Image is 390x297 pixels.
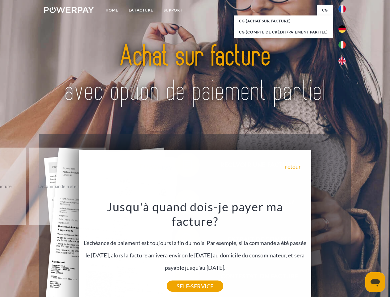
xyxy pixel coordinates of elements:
[234,27,333,38] a: CG (Compte de crédit/paiement partiel)
[33,182,102,190] div: La commande a été renvoyée
[285,164,301,169] a: retour
[44,7,94,13] img: logo-powerpay-white.svg
[82,199,308,229] h3: Jusqu'à quand dois-je payer ma facture?
[234,15,333,27] a: CG (achat sur facture)
[338,41,346,49] img: it
[59,30,331,118] img: title-powerpay_fr.svg
[124,5,158,16] a: LA FACTURE
[338,57,346,65] img: en
[338,5,346,13] img: fr
[82,199,308,286] div: L'échéance de paiement est toujours la fin du mois. Par exemple, si la commande a été passée le [...
[317,5,333,16] a: CG
[365,272,385,292] iframe: Bouton de lancement de la fenêtre de messagerie
[338,25,346,33] img: de
[100,5,124,16] a: Home
[167,281,223,292] a: SELF-SERVICE
[158,5,188,16] a: Support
